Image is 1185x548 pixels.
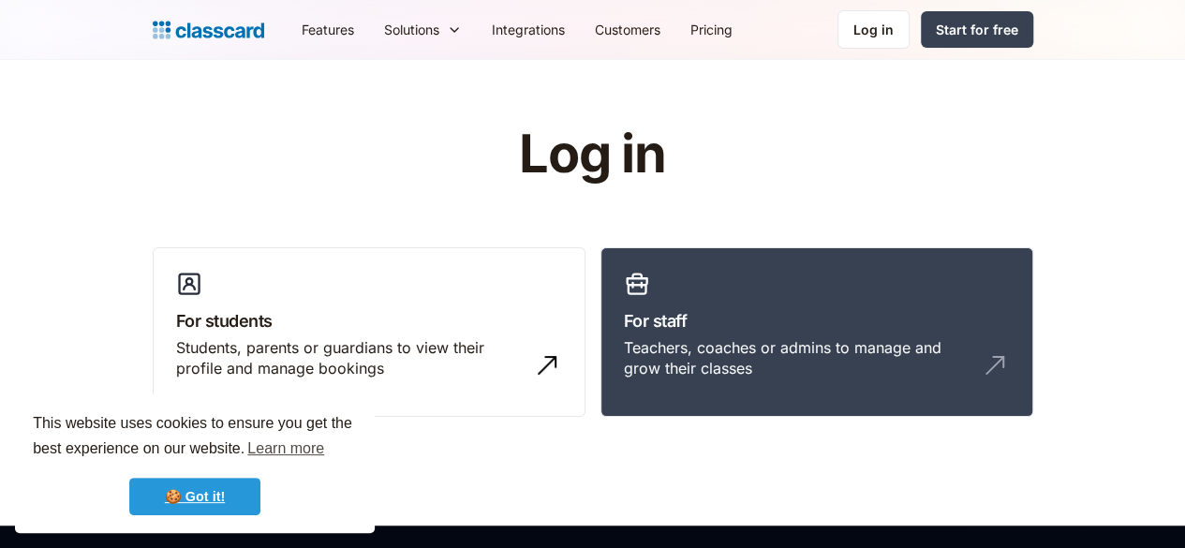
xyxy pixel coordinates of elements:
[153,247,585,418] a: For studentsStudents, parents or guardians to view their profile and manage bookings
[369,8,477,51] div: Solutions
[675,8,748,51] a: Pricing
[624,308,1010,333] h3: For staff
[853,20,894,39] div: Log in
[837,10,910,49] a: Log in
[921,11,1033,48] a: Start for free
[580,8,675,51] a: Customers
[129,478,260,515] a: dismiss cookie message
[287,8,369,51] a: Features
[624,337,972,379] div: Teachers, coaches or admins to manage and grow their classes
[176,337,525,379] div: Students, parents or guardians to view their profile and manage bookings
[600,247,1033,418] a: For staffTeachers, coaches or admins to manage and grow their classes
[176,308,562,333] h3: For students
[244,435,327,463] a: learn more about cookies
[936,20,1018,39] div: Start for free
[153,17,264,43] a: Logo
[33,412,357,463] span: This website uses cookies to ensure you get the best experience on our website.
[477,8,580,51] a: Integrations
[384,20,439,39] div: Solutions
[295,126,890,184] h1: Log in
[15,394,375,533] div: cookieconsent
